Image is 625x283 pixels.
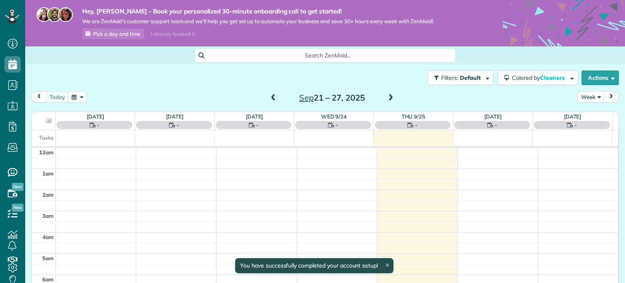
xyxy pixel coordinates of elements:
[42,255,54,261] span: 5am
[336,121,338,129] span: -
[441,74,458,81] span: Filters:
[177,121,179,129] span: -
[39,134,54,141] span: Tasks
[498,70,578,85] button: Colored byCleaners
[82,7,433,15] strong: Hey, [PERSON_NAME] - Book your personalized 30-minute onboarding call to get started!
[424,70,494,85] a: Filters: Default
[577,91,604,102] button: Week
[495,121,497,129] span: -
[42,170,54,177] span: 1am
[460,74,481,81] span: Default
[299,92,314,103] span: Sep
[42,276,54,283] span: 6am
[58,7,73,22] img: michelle-19f622bdf1676172e81f8f8fba1fb50e276960ebfe0243fe18214015130c80e4.jpg
[484,113,502,120] a: [DATE]
[12,183,24,191] span: New
[512,74,568,81] span: Colored by
[235,258,393,273] div: You have successfully completed your account setup!
[540,74,566,81] span: Cleaners
[93,31,140,37] span: Pick a day and time
[97,121,100,129] span: -
[82,29,144,39] a: Pick a day and time
[564,113,581,120] a: [DATE]
[31,91,47,102] button: prev
[146,29,200,39] div: I already booked it
[166,113,184,120] a: [DATE]
[575,121,577,129] span: -
[87,113,104,120] a: [DATE]
[281,93,383,102] h2: 21 – 27, 2025
[37,7,51,22] img: maria-72a9807cf96188c08ef61303f053569d2e2a8a1cde33d635c8a3ac13582a053d.jpg
[321,113,347,120] a: Wed 9/24
[428,70,494,85] button: Filters: Default
[47,7,62,22] img: jorge-587dff0eeaa6aab1f244e6dc62b8924c3b6ad411094392a53c71c6c4a576187d.jpg
[42,234,54,240] span: 4am
[256,121,259,129] span: -
[603,91,619,102] button: next
[46,91,69,102] button: today
[39,149,54,156] span: 12am
[581,70,619,85] button: Actions
[42,191,54,198] span: 2am
[82,18,433,25] span: We are ZenMaid’s customer support team and we’ll help you get set up to automate your business an...
[246,113,263,120] a: [DATE]
[415,121,417,129] span: -
[402,113,426,120] a: Thu 9/25
[12,204,24,212] span: New
[42,213,54,219] span: 3am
